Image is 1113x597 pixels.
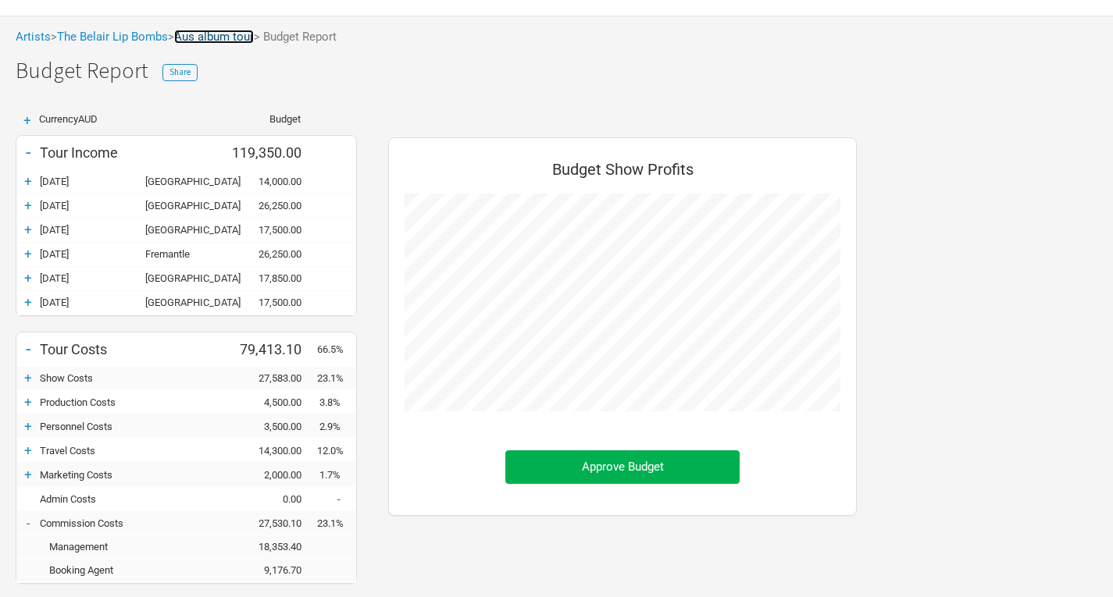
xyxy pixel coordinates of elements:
[223,224,317,236] div: 17,500.00
[16,141,40,163] div: -
[169,66,191,77] span: Share
[145,297,223,308] div: Brisbane
[39,113,98,125] span: Currency AUD
[223,341,317,357] div: 79,413.10
[40,421,223,432] div: Personnel Costs
[40,517,223,529] div: Commission Costs
[223,517,317,529] div: 27,530.10
[223,541,317,553] div: 18,353.40
[223,297,317,308] div: 17,500.00
[40,493,223,505] div: Admin Costs
[317,421,356,432] div: 2.9%
[40,469,223,481] div: Marketing Costs
[40,176,145,187] div: 06-Mar-26
[40,541,223,553] div: Management
[317,517,356,529] div: 23.1%
[40,445,223,457] div: Travel Costs
[317,343,356,355] div: 66.5%
[40,248,145,260] div: 14-Mar-26
[40,564,223,576] div: Booking Agent
[317,445,356,457] div: 12.0%
[16,59,1113,83] h1: Budget Report
[40,396,223,408] div: Production Costs
[16,197,40,213] div: +
[317,493,356,505] div: -
[16,173,40,189] div: +
[16,370,40,386] div: +
[40,200,145,211] div: 07-Mar-26
[223,421,317,432] div: 3,500.00
[16,515,40,531] div: -
[505,450,740,484] button: Approve Budget
[223,396,317,408] div: 4,500.00
[16,442,40,458] div: +
[16,114,39,127] div: +
[16,418,40,434] div: +
[16,246,40,261] div: +
[40,341,223,357] div: Tour Costs
[40,144,223,161] div: Tour Income
[317,396,356,408] div: 3.8%
[16,394,40,410] div: +
[57,30,168,44] a: The Belair Lip Bombs
[145,224,223,236] div: Adelaide
[223,564,317,576] div: 9,176.70
[223,200,317,211] div: 26,250.00
[223,176,317,187] div: 14,000.00
[16,294,40,310] div: +
[16,467,40,482] div: +
[145,272,223,284] div: Sydney
[223,445,317,457] div: 14,300.00
[223,493,317,505] div: 0.00
[16,30,51,44] a: Artists
[254,31,337,43] span: > Budget Report
[223,272,317,284] div: 17,850.00
[317,372,356,384] div: 23.1%
[168,31,254,43] span: >
[223,144,317,161] div: 119,350.00
[145,200,223,211] div: Melbourne
[40,224,145,236] div: 13-Mar-26
[223,372,317,384] div: 27,583.00
[16,338,40,360] div: -
[582,460,664,474] span: Approve Budget
[317,469,356,481] div: 1.7%
[51,31,168,43] span: >
[145,248,223,260] div: Fremantle
[223,114,301,124] div: Budget
[16,222,40,237] div: +
[145,176,223,187] div: Hobart
[223,469,317,481] div: 2,000.00
[40,372,223,384] div: Show Costs
[16,270,40,286] div: +
[174,30,254,44] a: Aus album tour
[40,297,145,308] div: 21-Mar-26
[405,154,840,194] div: Budget Show Profits
[162,64,198,81] button: Share
[223,248,317,260] div: 26,250.00
[40,272,145,284] div: 20-Mar-26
